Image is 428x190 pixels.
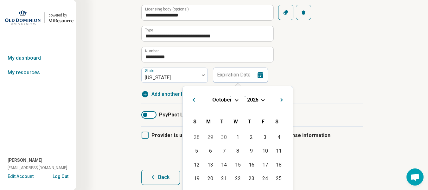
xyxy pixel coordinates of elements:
span: [PERSON_NAME] [8,157,42,164]
div: Choose Thursday, October 9th, 2025 [245,144,258,158]
div: Choose Sunday, September 28th, 2025 [190,130,203,144]
img: Old Dominion University [5,10,41,25]
div: Choose Sunday, October 12th, 2025 [190,158,203,172]
span: S [275,119,278,125]
div: Choose Sunday, October 19th, 2025 [190,172,203,185]
span: Provider is under supervision, so I will list supervisor’s license information [151,132,330,138]
div: Choose Sunday, October 5th, 2025 [190,144,203,158]
div: Choose Monday, September 29th, 2025 [204,130,217,144]
div: Choose Wednesday, October 1st, 2025 [231,130,245,144]
div: Open chat [406,168,424,186]
div: Choose Friday, October 10th, 2025 [258,144,272,158]
span: W [233,119,238,125]
button: October [212,96,233,103]
div: Choose Thursday, October 2nd, 2025 [245,130,258,144]
button: Log Out [53,173,68,178]
div: Choose Wednesday, October 15th, 2025 [231,158,245,172]
a: Old Dominion Universitypowered by [3,10,73,25]
div: Choose Wednesday, October 8th, 2025 [231,144,245,158]
label: Number [145,49,159,53]
button: Add another license [141,90,198,98]
div: Choose Tuesday, September 30th, 2025 [217,130,231,144]
span: S [193,119,196,125]
label: State [145,69,156,73]
div: powered by [48,12,73,18]
span: Add another license [151,90,198,98]
input: credential.licenses.2.name [142,26,273,41]
div: Choose Friday, October 3rd, 2025 [258,130,272,144]
div: Choose Saturday, October 18th, 2025 [272,158,286,172]
label: Type [145,28,153,32]
span: M [206,119,211,125]
div: Choose Thursday, October 23rd, 2025 [245,172,258,185]
button: Previous Month [188,94,198,104]
button: 2025 [247,96,259,103]
span: 2025 [247,97,259,103]
span: T [248,119,251,125]
div: Choose Tuesday, October 21st, 2025 [217,172,231,185]
div: Choose Thursday, October 16th, 2025 [245,158,258,172]
span: October [212,97,232,103]
div: Choose Tuesday, October 14th, 2025 [217,158,231,172]
button: Edit Account [8,173,34,180]
label: Licensing body (optional) [145,7,189,11]
div: Choose Monday, October 13th, 2025 [204,158,217,172]
button: Back [141,170,180,185]
div: Choose Monday, October 20th, 2025 [204,172,217,185]
div: Choose Wednesday, October 22nd, 2025 [231,172,245,185]
div: Choose Saturday, October 25th, 2025 [272,172,286,185]
span: PsyPact License [159,111,199,119]
span: F [262,119,265,125]
span: [EMAIL_ADDRESS][DOMAIN_NAME] [8,165,67,171]
div: Choose Saturday, October 4th, 2025 [272,130,286,144]
h2: [DATE] [188,94,288,103]
div: Choose Friday, October 17th, 2025 [258,158,272,172]
button: Next Month [278,94,288,104]
div: Choose Saturday, October 11th, 2025 [272,144,286,158]
div: Choose Friday, October 24th, 2025 [258,172,272,185]
span: Back [158,175,169,180]
div: Choose Tuesday, October 7th, 2025 [217,144,231,158]
span: T [220,119,224,125]
div: Choose Monday, October 6th, 2025 [204,144,217,158]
